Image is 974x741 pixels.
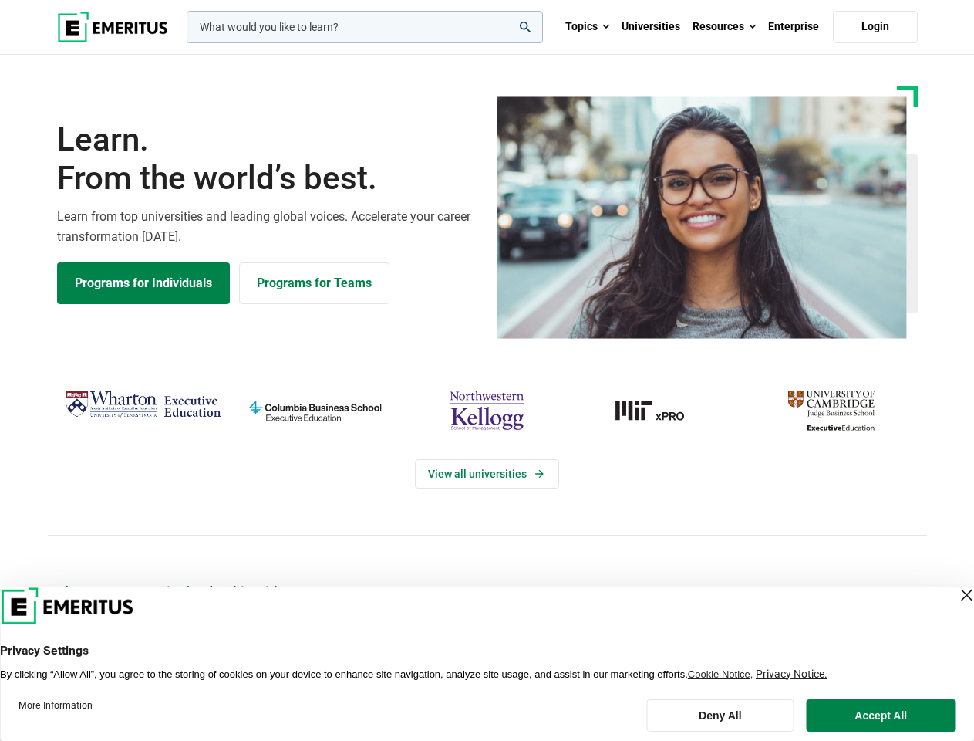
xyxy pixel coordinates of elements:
p: Learn from top universities and leading global voices. Accelerate your career transformation [DATE]. [57,207,478,246]
input: woocommerce-product-search-field-0 [187,11,543,43]
h1: Learn. [57,120,478,198]
img: cambridge-judge-business-school [753,385,909,436]
a: Explore for Business [239,262,389,304]
a: MIT-xPRO [581,385,737,436]
img: Wharton Executive Education [65,385,221,424]
span: From the world’s best. [57,159,478,198]
img: columbia-business-school [237,385,393,436]
img: northwestern-kellogg [409,385,565,436]
a: Explore Programs [57,262,230,304]
img: MIT xPRO [581,385,737,436]
img: Learn from the world's best [497,96,907,339]
p: Elevate your C-suite leadership with [57,582,918,601]
a: Login [833,11,918,43]
a: View Universities [415,459,559,489]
